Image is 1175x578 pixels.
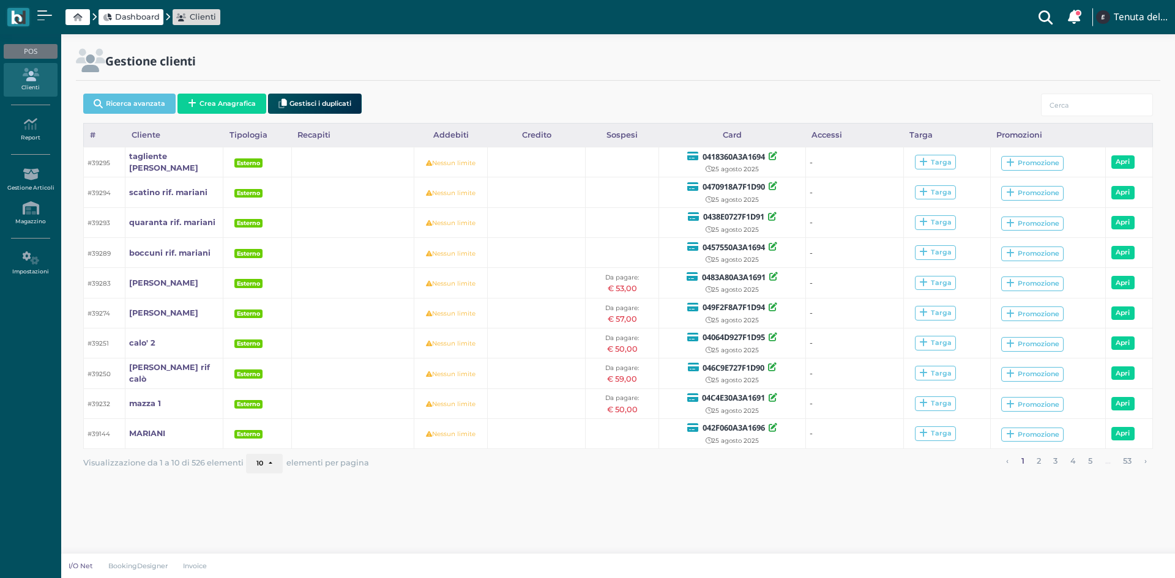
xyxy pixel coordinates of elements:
b: Esterno [237,401,260,407]
div: € 57,00 [589,313,655,325]
td: - [806,147,904,177]
div: Recapiti [292,124,414,147]
a: mazza 1 [129,398,161,409]
span: Dashboard [115,11,160,23]
small: #39283 [88,280,111,287]
small: 25 agosto 2025 [706,346,759,354]
small: #39274 [88,309,110,317]
a: pagina successiva [1140,454,1151,470]
b: Esterno [237,431,260,437]
b: quaranta rif. mariani [129,218,215,227]
small: 25 agosto 2025 [706,165,759,173]
div: € 50,00 [589,343,655,355]
b: 0470918A7F1D90 [703,181,765,192]
span: Clienti [190,11,216,23]
span: Visualizzazione da 1 a 10 di 526 elementi [83,454,244,471]
small: 25 agosto 2025 [706,286,759,294]
b: Esterno [237,220,260,226]
small: Da pagare: [605,273,639,281]
small: Nessun limite [426,280,476,287]
b: 0438E0727F1D91 [703,211,764,222]
a: Apri [1111,397,1135,410]
a: Apri [1111,427,1135,440]
button: Gestisci i duplicati [268,94,362,114]
b: 049F2F8A7F1D94 [703,302,765,313]
b: [PERSON_NAME] [129,308,198,317]
div: Promozione [1006,400,1059,409]
a: Apri [1111,216,1135,229]
small: #39232 [88,400,110,408]
a: Impostazioni [4,246,57,280]
td: - [806,358,904,388]
a: quaranta rif. mariani [129,217,215,228]
small: Nessun limite [426,159,476,167]
a: boccuni rif. mariani [129,247,211,259]
b: Esterno [237,160,260,166]
div: Promozione [1006,188,1059,198]
div: # [84,124,125,147]
small: 25 agosto 2025 [706,376,759,384]
a: alla pagina 3 [1050,454,1062,470]
b: scatino rif. mariani [129,188,207,197]
a: MARIANI [129,428,165,439]
td: - [806,177,904,207]
a: scatino rif. mariani [129,187,207,198]
b: [PERSON_NAME] [129,278,198,287]
b: 046C9E727F1D90 [703,362,764,373]
a: Clienti [176,11,216,23]
small: #39293 [88,219,110,227]
a: alla pagina 53 [1119,454,1136,470]
b: Esterno [237,310,260,317]
div: elementi per pagina [246,454,369,473]
b: 0418360A3A1694 [703,151,765,162]
small: Nessun limite [426,219,476,227]
small: Nessun limite [426,339,476,347]
input: Cerca [1041,94,1153,116]
small: #39289 [88,250,111,258]
div: Targa [919,369,952,378]
b: Esterno [237,371,260,377]
div: € 59,00 [589,373,655,385]
a: calo' 2 [129,337,155,349]
small: #39251 [88,339,109,347]
a: ... Tenuta del Barco [1094,2,1168,32]
a: Gestione Articoli [4,163,57,196]
b: boccuni rif. mariani [129,248,211,258]
div: Targa [919,308,952,317]
b: 04064D927F1D95 [703,332,765,343]
a: Apri [1111,186,1135,199]
img: ... [1096,10,1110,24]
div: € 50,00 [589,404,655,415]
b: 0457550A3A1694 [703,242,765,253]
small: #39294 [88,189,111,197]
small: Da pagare: [605,334,639,342]
small: 25 agosto 2025 [706,226,759,234]
div: Promozione [1006,309,1059,319]
td: - [806,418,904,448]
a: Apri [1111,155,1135,169]
small: Da pagare: [605,304,639,312]
a: Apri [1111,276,1135,289]
small: Da pagare: [605,364,639,372]
img: logo [11,10,25,24]
small: #39144 [88,430,110,438]
a: [PERSON_NAME] rif calò [129,361,220,385]
div: Targa [919,338,952,347]
small: #39250 [88,370,111,378]
small: 25 agosto 2025 [706,407,759,415]
div: Promozione [1006,430,1059,439]
div: Targa [904,124,991,147]
div: € 53,00 [589,283,655,294]
b: [PERSON_NAME] rif calò [129,363,210,383]
b: 0483A80A3A1691 [702,272,766,283]
a: [PERSON_NAME] [129,307,198,319]
a: Apri [1111,366,1135,380]
td: - [806,238,904,268]
a: Magazzino [4,196,57,230]
small: Nessun limite [426,400,476,408]
div: Cliente [125,124,223,147]
div: Promozione [1006,158,1059,168]
button: 10 [246,454,283,473]
b: Esterno [237,340,260,347]
small: #39295 [88,159,110,167]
